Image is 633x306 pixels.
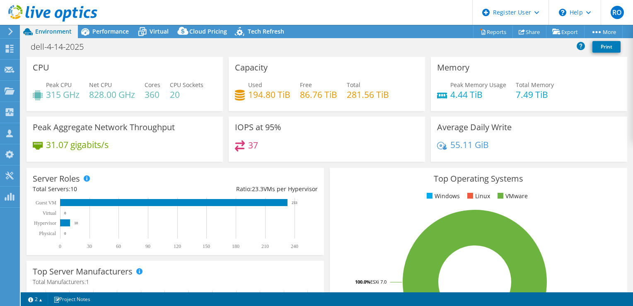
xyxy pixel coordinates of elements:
li: Linux [465,192,490,201]
h3: Top Server Manufacturers [33,267,133,276]
h4: 55.11 GiB [450,140,489,149]
h3: CPU [33,63,49,72]
text: 0 [64,231,66,236]
h3: IOPS at 95% [235,123,281,132]
text: 180 [232,243,239,249]
text: 0 [59,243,61,249]
span: Peak CPU [46,81,72,89]
h4: 4.44 TiB [450,90,506,99]
span: 1 [86,278,89,286]
a: Share [512,25,546,38]
h3: Peak Aggregate Network Throughput [33,123,175,132]
text: 150 [203,243,210,249]
span: Performance [92,27,129,35]
text: 210 [261,243,269,249]
h4: 7.49 TiB [516,90,554,99]
div: Ratio: VMs per Hypervisor [175,185,318,194]
h4: 194.80 TiB [248,90,290,99]
span: Tech Refresh [248,27,284,35]
span: Net CPU [89,81,112,89]
h3: Memory [437,63,469,72]
h4: 315 GHz [46,90,80,99]
h3: Average Daily Write [437,123,512,132]
text: Virtual [43,210,57,216]
a: More [584,25,623,38]
span: RO [611,6,624,19]
span: Cloud Pricing [189,27,227,35]
span: Virtual [150,27,169,35]
text: 30 [87,243,92,249]
text: 240 [291,243,298,249]
span: Environment [35,27,72,35]
text: 90 [145,243,150,249]
span: 10 [70,185,77,193]
span: CPU Sockets [170,81,203,89]
text: Hypervisor [34,220,56,226]
h1: dell-4-14-2025 [27,42,97,51]
h4: 37 [248,141,258,150]
a: Reports [473,25,513,38]
text: 0 [64,211,66,215]
div: Total Servers: [33,185,175,194]
h4: 31.07 gigabits/s [46,140,109,149]
a: Print [592,41,621,53]
text: 10 [74,221,78,225]
tspan: ESXi 7.0 [370,279,387,285]
text: 60 [116,243,121,249]
text: 233 [292,201,297,205]
li: Windows [425,192,460,201]
a: Project Notes [48,294,96,304]
h4: 828.00 GHz [89,90,135,99]
svg: \n [559,9,566,16]
h4: Total Manufacturers: [33,277,318,287]
h4: 281.56 TiB [347,90,389,99]
a: 2 [22,294,48,304]
span: Peak Memory Usage [450,81,506,89]
h3: Server Roles [33,174,80,183]
text: Physical [39,231,56,236]
span: Free [300,81,312,89]
span: 23.3 [252,185,263,193]
text: 120 [174,243,181,249]
span: Total [347,81,360,89]
li: VMware [495,192,528,201]
h3: Top Operating Systems [336,174,621,183]
tspan: 100.0% [355,279,370,285]
h3: Capacity [235,63,268,72]
span: Used [248,81,262,89]
text: Guest VM [36,200,56,206]
span: Total Memory [516,81,554,89]
h4: 86.76 TiB [300,90,337,99]
span: Cores [145,81,160,89]
h4: 20 [170,90,203,99]
h4: 360 [145,90,160,99]
a: Export [546,25,585,38]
